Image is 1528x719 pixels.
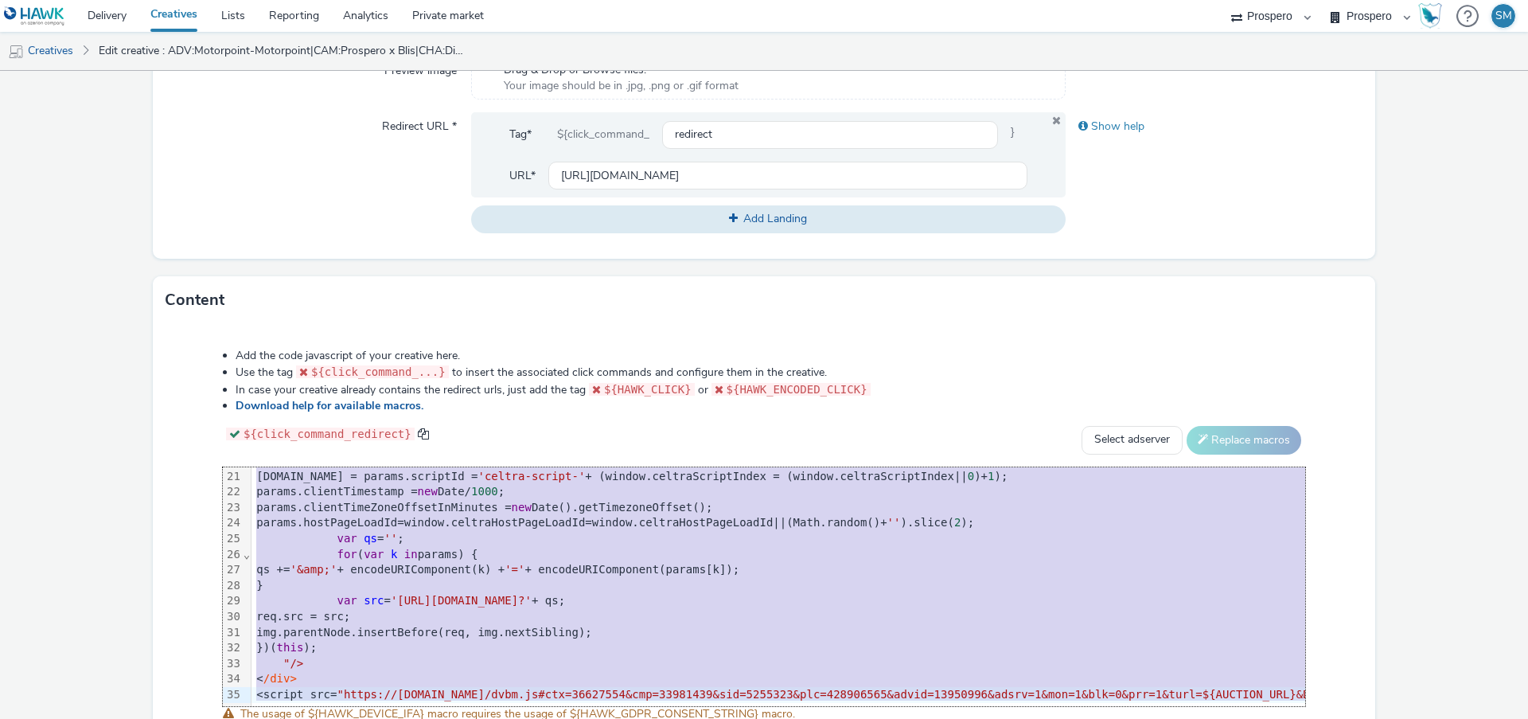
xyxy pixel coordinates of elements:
span: Add Landing [743,211,807,226]
span: } [998,120,1027,149]
span: '' [384,532,397,545]
div: 34 [223,671,243,687]
span: ${HAWK_ENCODED_CLICK} [727,383,867,396]
div: 21 [223,469,243,485]
span: 'celtra-script-' [477,470,585,483]
button: Add Landing [471,205,1066,233]
div: 23 [223,500,243,516]
div: 29 [223,593,243,609]
div: Show help [1066,112,1363,141]
img: mobile [8,44,24,60]
span: k [391,548,397,561]
input: url... [548,162,1027,190]
li: Add the code javascript of your creative here. [236,348,1305,364]
span: 0 [968,470,974,483]
span: 1 [988,470,994,483]
span: ${click_command_...} [311,365,446,378]
span: Drag & Drop or Browse files. [504,62,739,78]
span: var [337,594,357,607]
span: for [337,548,357,561]
span: in [404,548,418,561]
div: SM [1495,4,1512,28]
div: ${click_command_ [544,120,662,149]
span: '&amp;' [290,563,337,576]
div: 30 [223,609,243,625]
span: new [512,501,532,514]
div: 32 [223,640,243,656]
div: 26 [223,547,243,563]
div: 35 [223,687,243,703]
img: undefined Logo [4,6,65,26]
a: Hawk Academy [1418,3,1448,29]
span: this [277,641,304,654]
span: /div> [263,672,297,685]
li: In case your creative already contains the redirect urls, just add the tag or [236,381,1305,398]
span: 2 [954,516,961,529]
li: Use the tag to insert the associated click commands and configure them in the creative. [236,364,1305,381]
a: Edit creative : ADV:Motorpoint-Motorpoint|CAM:Prospero x Blis|CHA:Display|PLA:Prospero|INV:Blis|O... [91,32,473,70]
span: copy to clipboard [418,428,429,440]
span: '=' [505,563,524,576]
span: "/> [283,657,303,670]
span: ${click_command_redirect} [244,428,411,440]
span: 1000 [471,485,498,498]
div: 22 [223,484,243,500]
div: 24 [223,515,243,531]
span: Fold line [243,548,251,561]
span: Your image should be in .jpg, .png or .gif format [504,78,739,94]
span: ${HAWK_CLICK} [604,383,692,396]
span: var [337,532,357,545]
span: src [364,594,384,607]
div: 28 [223,578,243,594]
label: Redirect URL * [376,112,463,135]
h3: Content [165,288,224,312]
span: '' [887,516,901,529]
a: Download help for available macros. [236,398,430,413]
div: 33 [223,656,243,672]
div: 27 [223,562,243,578]
span: '[URL][DOMAIN_NAME]?' [391,594,532,607]
span: var [364,548,384,561]
div: 25 [223,531,243,547]
button: Replace macros [1187,426,1301,455]
span: new [418,485,438,498]
span: qs [364,532,377,545]
div: 31 [223,625,243,641]
img: Hawk Academy [1418,3,1442,29]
